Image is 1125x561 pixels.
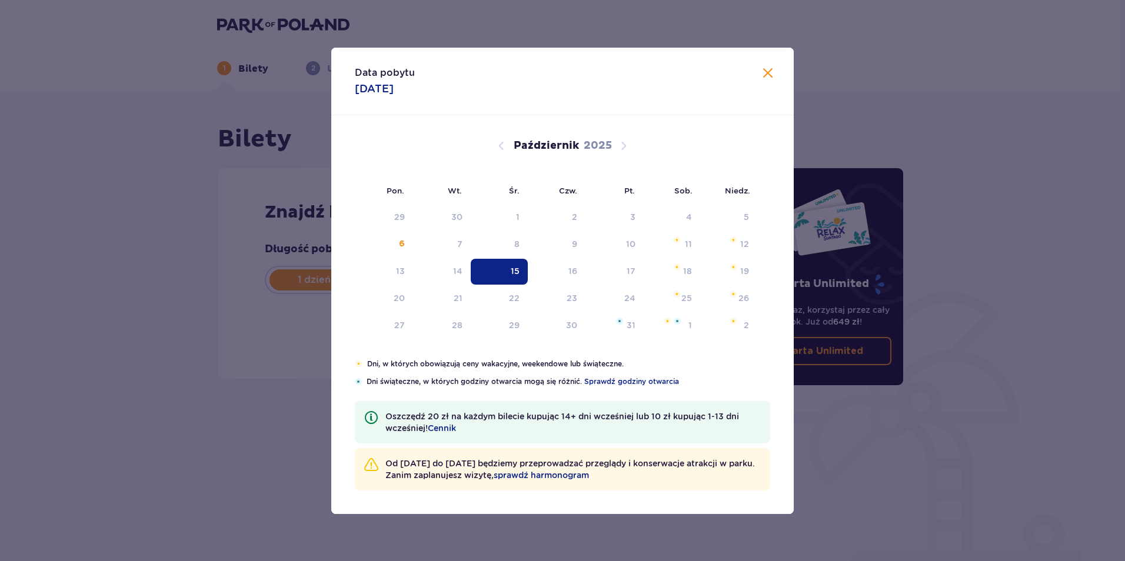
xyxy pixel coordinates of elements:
td: piątek, 17 października 2025 [585,259,644,285]
div: 7 [457,238,462,250]
small: Pon. [387,186,404,195]
td: czwartek, 9 października 2025 [528,232,586,258]
div: 18 [683,265,692,277]
div: 10 [626,238,635,250]
a: Cennik [428,422,456,434]
div: 21 [454,292,462,304]
p: 2025 [584,139,612,153]
td: poniedziałek, 20 października 2025 [355,286,413,312]
button: Następny miesiąc [617,139,631,153]
td: sobota, 25 października 2025 [644,286,701,312]
small: Niedz. [725,186,750,195]
td: czwartek, 30 października 2025 [528,313,586,339]
img: Pomarańczowa gwiazdka [355,360,362,368]
div: 19 [740,265,749,277]
img: Niebieska gwiazdka [355,378,362,385]
img: Pomarańczowa gwiazdka [730,318,737,325]
img: Pomarańczowa gwiazdka [673,236,681,243]
p: Październik [514,139,579,153]
div: 11 [685,238,692,250]
td: niedziela, 12 października 2025 [700,232,757,258]
div: 13 [396,265,405,277]
td: piątek, 24 października 2025 [585,286,644,312]
a: sprawdź harmonogram [494,469,589,481]
td: poniedziałek, 27 października 2025 [355,313,413,339]
img: Niebieska gwiazdka [616,318,623,325]
td: wtorek, 21 października 2025 [413,286,471,312]
small: Pt. [624,186,635,195]
button: Zamknij [761,66,775,81]
img: Pomarańczowa gwiazdka [673,263,681,271]
div: 8 [514,238,520,250]
div: 9 [572,238,577,250]
p: Dni, w których obowiązują ceny wakacyjne, weekendowe lub świąteczne. [367,359,770,369]
div: 23 [567,292,577,304]
div: 1 [688,319,692,331]
td: wtorek, 14 października 2025 [413,259,471,285]
img: Pomarańczowa gwiazdka [730,236,737,243]
div: 29 [394,211,405,223]
img: Niebieska gwiazdka [674,318,681,325]
td: Data zaznaczona. środa, 15 października 2025 [471,259,528,285]
div: 27 [394,319,405,331]
td: Data niedostępna. piątek, 3 października 2025 [585,205,644,231]
div: 12 [740,238,749,250]
div: 15 [511,265,520,277]
small: Sob. [674,186,693,195]
div: 1 [516,211,520,223]
p: Od [DATE] do [DATE] będziemy przeprowadzać przeglądy i konserwacje atrakcji w parku. Zanim zaplan... [385,458,761,481]
div: 17 [627,265,635,277]
div: 29 [509,319,520,331]
img: Pomarańczowa gwiazdka [730,263,737,271]
td: Data niedostępna. środa, 1 października 2025 [471,205,528,231]
td: Data niedostępna. niedziela, 5 października 2025 [700,205,757,231]
td: poniedziałek, 13 października 2025 [355,259,413,285]
td: niedziela, 19 października 2025 [700,259,757,285]
p: Dni świąteczne, w których godziny otwarcia mogą się różnić. [367,376,770,387]
small: Wt. [448,186,462,195]
td: niedziela, 2 listopada 2025 [700,313,757,339]
td: Data niedostępna. wtorek, 30 września 2025 [413,205,471,231]
td: środa, 22 października 2025 [471,286,528,312]
p: Data pobytu [355,66,415,79]
div: 3 [630,211,635,223]
img: Pomarańczowa gwiazdka [673,290,681,298]
td: sobota, 11 października 2025 [644,232,701,258]
td: wtorek, 7 października 2025 [413,232,471,258]
td: poniedziałek, 6 października 2025 [355,232,413,258]
td: niedziela, 26 października 2025 [700,286,757,312]
div: 31 [627,319,635,331]
div: 30 [451,211,462,223]
small: Czw. [559,186,577,195]
div: 26 [738,292,749,304]
div: 2 [572,211,577,223]
div: 6 [399,238,405,250]
p: Oszczędź 20 zł na każdym bilecie kupując 14+ dni wcześniej lub 10 zł kupując 1-13 dni wcześniej! [385,410,761,434]
p: [DATE] [355,82,394,96]
td: piątek, 31 października 2025 [585,313,644,339]
div: 5 [744,211,749,223]
small: Śr. [509,186,520,195]
td: środa, 29 października 2025 [471,313,528,339]
td: sobota, 18 października 2025 [644,259,701,285]
div: 24 [624,292,635,304]
div: 2 [744,319,749,331]
div: 30 [566,319,577,331]
div: 4 [686,211,692,223]
td: Data niedostępna. poniedziałek, 29 września 2025 [355,205,413,231]
td: Data niedostępna. sobota, 4 października 2025 [644,205,701,231]
div: 28 [452,319,462,331]
td: czwartek, 16 października 2025 [528,259,586,285]
td: środa, 8 października 2025 [471,232,528,258]
div: 20 [394,292,405,304]
div: 14 [453,265,462,277]
td: piątek, 10 października 2025 [585,232,644,258]
button: Poprzedni miesiąc [494,139,508,153]
a: Sprawdź godziny otwarcia [584,376,679,387]
td: sobota, 1 listopada 2025 [644,313,701,339]
td: Data niedostępna. czwartek, 2 października 2025 [528,205,586,231]
div: 22 [509,292,520,304]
